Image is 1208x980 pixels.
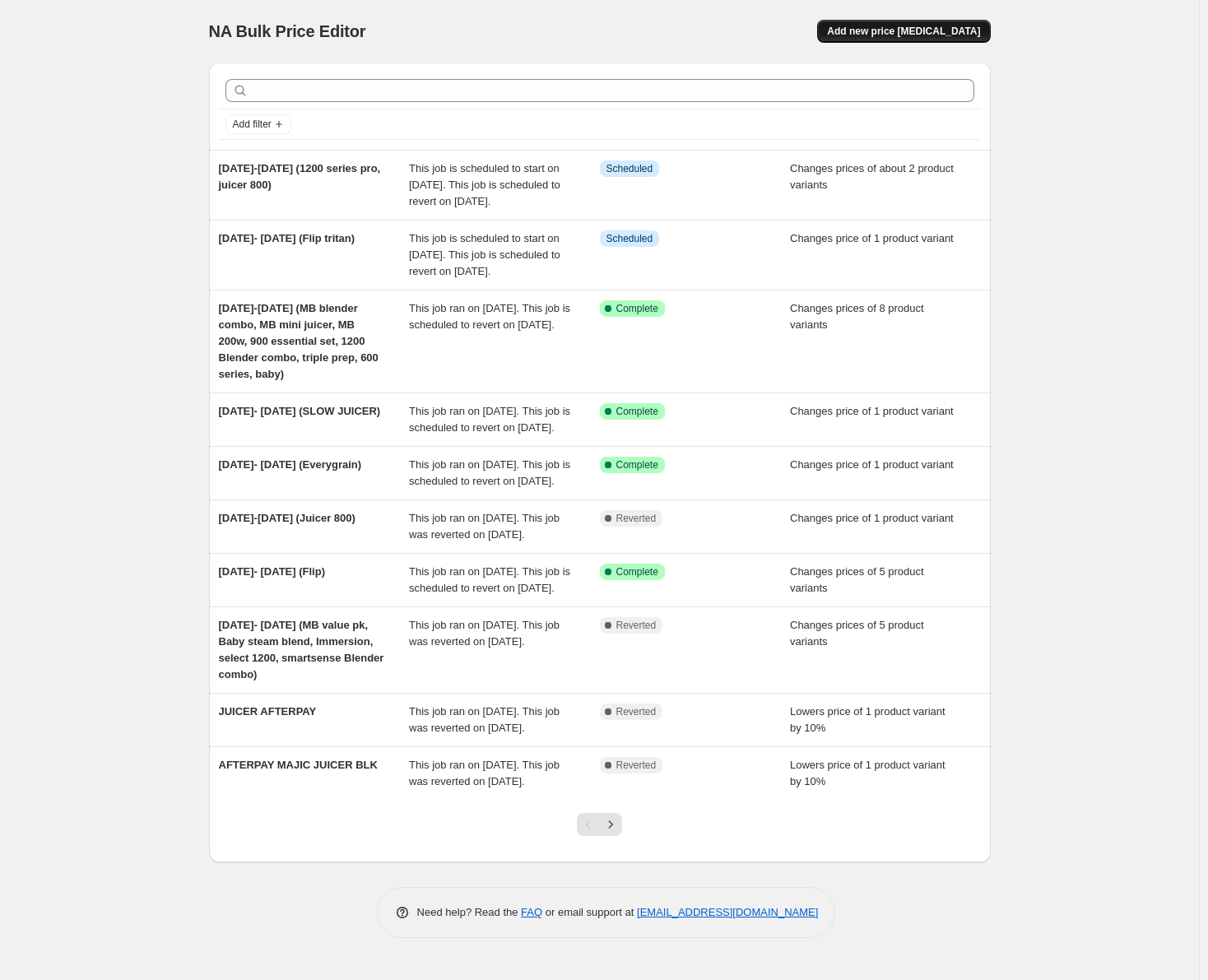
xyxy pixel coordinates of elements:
[219,232,355,244] span: [DATE]- [DATE] (Flip tritan)
[790,512,954,524] span: Changes price of 1 product variant
[225,114,291,134] button: Add filter
[219,565,325,578] span: [DATE]- [DATE] (Flip)
[616,565,658,578] span: Complete
[790,565,924,594] span: Changes prices of 5 product variants
[790,162,954,191] span: Changes prices of about 2 product variants
[219,458,362,471] span: [DATE]- [DATE] (Everygrain)
[616,512,657,525] span: Reverted
[233,118,272,131] span: Add filter
[599,813,622,836] button: Next
[409,302,570,331] span: This job ran on [DATE]. This job is scheduled to revert on [DATE].
[790,405,954,417] span: Changes price of 1 product variant
[817,20,990,43] button: Add new price [MEDICAL_DATA]
[827,25,980,38] span: Add new price [MEDICAL_DATA]
[790,759,945,787] span: Lowers price of 1 product variant by 10%
[616,405,658,418] span: Complete
[790,619,924,648] span: Changes prices of 5 product variants
[219,302,379,380] span: [DATE]-[DATE] (MB blender combo, MB mini juicer, MB 200w, 900 essential set, 1200 Blender combo, ...
[409,512,560,541] span: This job ran on [DATE]. This job was reverted on [DATE].
[637,906,818,918] a: [EMAIL_ADDRESS][DOMAIN_NAME]
[409,162,560,207] span: This job is scheduled to start on [DATE]. This job is scheduled to revert on [DATE].
[409,619,560,648] span: This job ran on [DATE]. This job was reverted on [DATE].
[219,705,317,718] span: JUICER AFTERPAY
[219,619,384,680] span: [DATE]- [DATE] (MB value pk, Baby steam blend, Immersion, select 1200, smartsense Blender combo)
[616,759,657,772] span: Reverted
[219,405,381,417] span: [DATE]- [DATE] (SLOW JUICER)
[616,458,658,471] span: Complete
[219,512,355,524] span: [DATE]-[DATE] (Juicer 800)
[409,232,560,277] span: This job is scheduled to start on [DATE]. This job is scheduled to revert on [DATE].
[606,162,653,175] span: Scheduled
[409,705,560,734] span: This job ran on [DATE]. This job was reverted on [DATE].
[790,232,954,244] span: Changes price of 1 product variant
[219,759,378,771] span: AFTERPAY MAJIC JUICER BLK
[577,813,622,836] nav: Pagination
[409,565,570,594] span: This job ran on [DATE]. This job is scheduled to revert on [DATE].
[542,906,637,918] span: or email support at
[616,705,657,718] span: Reverted
[790,302,924,331] span: Changes prices of 8 product variants
[409,405,570,434] span: This job ran on [DATE]. This job is scheduled to revert on [DATE].
[409,458,570,487] span: This job ran on [DATE]. This job is scheduled to revert on [DATE].
[606,232,653,245] span: Scheduled
[616,302,658,315] span: Complete
[616,619,657,632] span: Reverted
[417,906,522,918] span: Need help? Read the
[790,705,945,734] span: Lowers price of 1 product variant by 10%
[209,22,366,40] span: NA Bulk Price Editor
[409,759,560,787] span: This job ran on [DATE]. This job was reverted on [DATE].
[790,458,954,471] span: Changes price of 1 product variant
[521,906,542,918] a: FAQ
[219,162,381,191] span: [DATE]-[DATE] (1200 series pro, juicer 800)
